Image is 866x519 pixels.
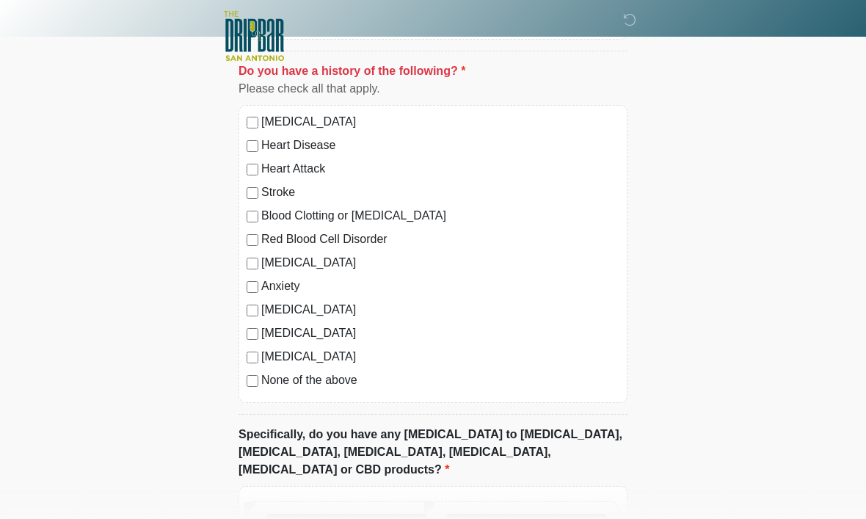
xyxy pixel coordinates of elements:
input: Blood Clotting or [MEDICAL_DATA] [247,211,258,222]
label: Anxiety [261,277,619,295]
label: Blood Clotting or [MEDICAL_DATA] [261,207,619,225]
input: [MEDICAL_DATA] [247,352,258,363]
img: The DRIPBaR - San Antonio Fossil Creek Logo [224,11,284,62]
input: [MEDICAL_DATA] [247,305,258,316]
input: [MEDICAL_DATA] [247,258,258,269]
label: Specifically, do you have any [MEDICAL_DATA] to [MEDICAL_DATA], [MEDICAL_DATA], [MEDICAL_DATA], [... [239,426,627,479]
input: Red Blood Cell Disorder [247,234,258,246]
label: [MEDICAL_DATA] [261,324,619,342]
input: None of the above [247,375,258,387]
label: None of the above [261,371,619,389]
label: Heart Attack [261,160,619,178]
label: Red Blood Cell Disorder [261,231,619,248]
div: Please check all that apply. [239,80,627,98]
label: [MEDICAL_DATA] [261,254,619,272]
label: Heart Disease [261,137,619,154]
input: [MEDICAL_DATA] [247,117,258,128]
label: [MEDICAL_DATA] [261,348,619,366]
input: Anxiety [247,281,258,293]
input: Stroke [247,187,258,199]
input: Heart Disease [247,140,258,152]
label: [MEDICAL_DATA] [261,301,619,319]
input: Heart Attack [247,164,258,175]
label: [MEDICAL_DATA] [261,113,619,131]
input: [MEDICAL_DATA] [247,328,258,340]
label: Stroke [261,184,619,201]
